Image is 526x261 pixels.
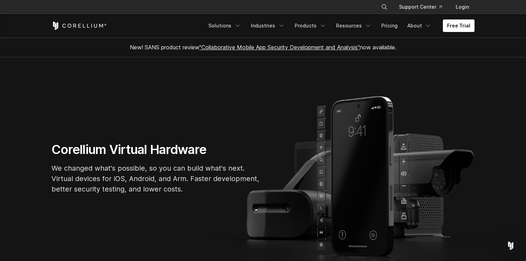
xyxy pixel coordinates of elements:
[199,44,360,51] a: "Collaborative Mobile App Security Development and Analysis"
[502,237,519,254] div: Open Intercom Messenger
[378,1,391,13] button: Search
[51,142,260,157] h1: Corellium Virtual Hardware
[51,163,260,194] p: We changed what's possible, so you can build what's next. Virtual devices for iOS, Android, and A...
[204,19,245,32] a: Solutions
[373,1,475,13] div: Navigation Menu
[332,19,376,32] a: Resources
[290,19,330,32] a: Products
[393,1,447,13] a: Support Center
[443,19,475,32] a: Free Trial
[247,19,289,32] a: Industries
[51,22,107,30] a: Corellium Home
[377,19,402,32] a: Pricing
[204,19,475,32] div: Navigation Menu
[403,19,436,32] a: About
[130,44,396,51] span: New! SANS product review now available.
[450,1,475,13] a: Login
